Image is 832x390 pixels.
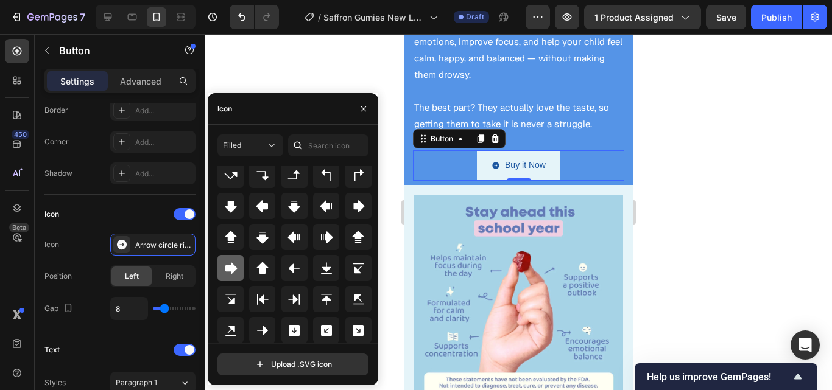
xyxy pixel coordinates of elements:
[44,239,59,250] div: Icon
[44,136,69,147] div: Corner
[791,330,820,360] div: Open Intercom Messenger
[111,298,147,319] input: Auto
[751,5,802,29] button: Publish
[120,75,161,88] p: Advanced
[44,377,66,388] div: Styles
[761,11,792,24] div: Publish
[716,12,736,23] span: Save
[404,34,633,390] iframe: Design area
[116,377,157,388] span: Paragraph 1
[44,209,59,220] div: Icon
[217,103,232,114] div: Icon
[647,369,805,384] button: Show survey - Help us improve GemPages!
[44,344,60,355] div: Text
[135,240,192,251] div: Arrow circle right filled
[135,169,192,179] div: Add...
[706,5,746,29] button: Save
[9,223,29,232] div: Beta
[44,105,68,116] div: Border
[223,141,241,150] span: Filled
[80,10,85,24] p: 7
[135,137,192,148] div: Add...
[60,75,94,88] p: Settings
[318,11,321,24] span: /
[254,358,332,371] div: Upload .SVG icon
[44,271,72,282] div: Position
[323,11,425,24] span: Saffron Gumies New LP | WIP
[647,371,791,383] span: Help us improve GemPages!
[217,353,368,375] button: Upload .SVG icon
[44,168,72,179] div: Shadow
[125,271,139,282] span: Left
[5,5,91,29] button: 7
[594,11,674,24] span: 1 product assigned
[12,130,29,139] div: 450
[44,301,76,317] div: Gap
[59,43,163,58] p: Button
[230,5,279,29] div: Undo/Redo
[584,5,701,29] button: 1 product assigned
[135,105,192,116] div: Add...
[466,12,484,23] span: Draft
[10,161,219,369] img: image_demo.jpg
[217,134,283,156] button: Filled
[166,271,183,282] span: Right
[288,134,368,156] input: Search icon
